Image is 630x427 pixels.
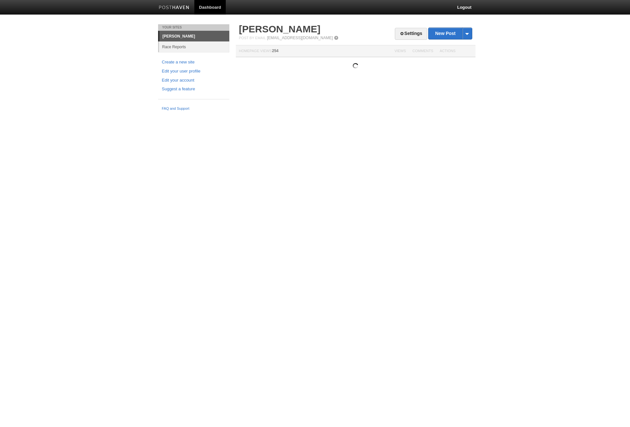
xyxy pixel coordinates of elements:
[267,36,333,40] a: [EMAIL_ADDRESS][DOMAIN_NAME]
[239,24,321,34] a: [PERSON_NAME]
[429,28,472,39] a: New Post
[395,28,427,40] a: Settings
[391,45,409,57] th: Views
[272,49,279,53] span: 254
[162,86,225,93] a: Suggest a feature
[236,45,391,57] th: Homepage Views
[239,36,266,40] span: Post by Email
[159,41,229,52] a: Race Reports
[162,77,225,84] a: Edit your account
[162,106,225,112] a: FAQ and Support
[159,31,229,41] a: [PERSON_NAME]
[162,59,225,66] a: Create a new site
[409,45,436,57] th: Comments
[353,63,358,68] img: loading.gif
[437,45,475,57] th: Actions
[162,68,225,75] a: Edit your user profile
[158,24,229,31] li: Your Sites
[159,6,189,10] img: Posthaven-bar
